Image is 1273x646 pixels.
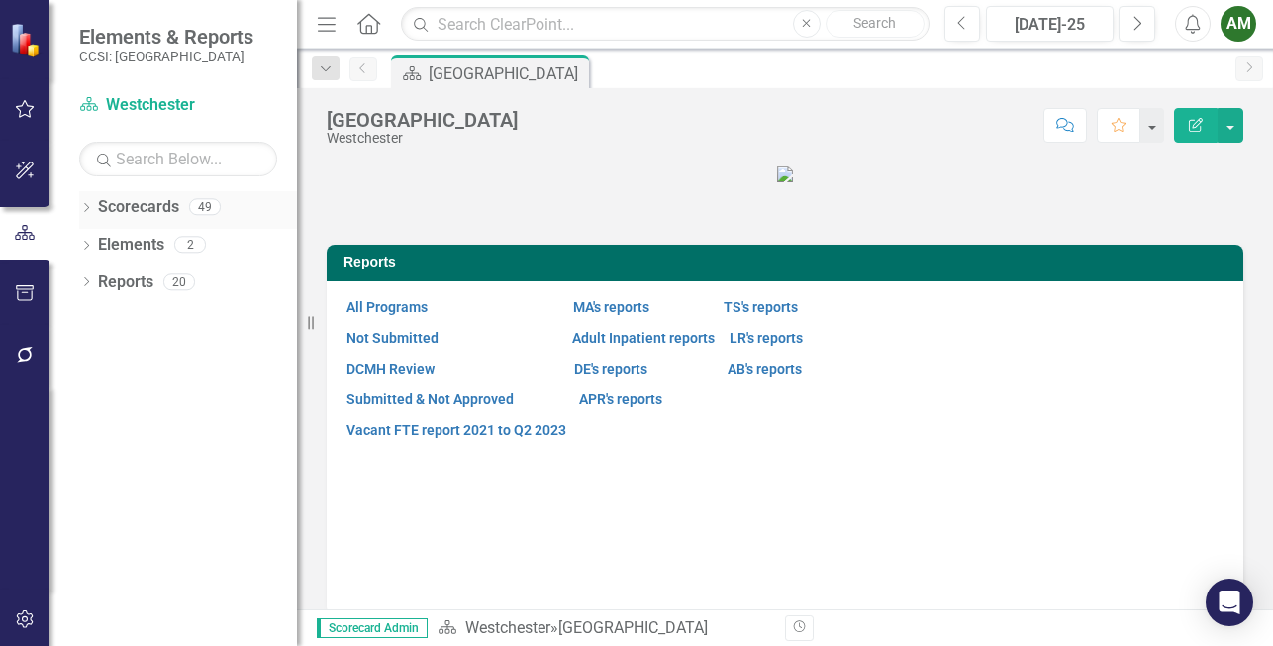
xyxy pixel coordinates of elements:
[1221,6,1256,42] button: AM
[579,391,662,407] a: APR's reports
[79,142,277,176] input: Search Below...
[98,234,164,257] a: Elements
[573,299,649,315] a: MA's reports
[724,299,798,315] a: TS's reports
[777,166,793,182] img: WC_countylogo07_2023_300h.jpg
[574,361,647,377] a: DE's reports
[429,61,584,86] div: [GEOGRAPHIC_DATA]
[79,25,253,49] span: Elements & Reports
[346,361,435,377] a: DCMH Review
[343,255,1233,269] h3: Reports
[730,330,803,346] a: LR's reports
[317,618,428,638] span: Scorecard Admin
[174,237,206,254] div: 2
[826,10,925,38] button: Search
[346,422,566,438] a: Vacant FTE report 2021 to Q2 2023
[572,330,715,346] a: Adult Inpatient reports
[728,361,802,377] a: AB's reports
[438,617,770,640] div: »
[401,7,929,42] input: Search ClearPoint...
[853,15,896,31] span: Search
[346,391,514,407] a: Submitted & Not Approved
[327,131,518,146] div: Westchester
[1206,579,1253,626] div: Open Intercom Messenger
[465,618,550,637] a: Westchester
[346,299,428,315] a: All Programs
[346,330,439,346] a: Not Submitted
[98,196,179,219] a: Scorecards
[558,618,708,637] div: [GEOGRAPHIC_DATA]
[79,49,253,64] small: CCSI: [GEOGRAPHIC_DATA]
[163,273,195,290] div: 20
[993,13,1107,37] div: [DATE]-25
[79,94,277,117] a: Westchester
[98,271,153,294] a: Reports
[189,199,221,216] div: 49
[986,6,1114,42] button: [DATE]-25
[327,109,518,131] div: [GEOGRAPHIC_DATA]
[10,23,45,57] img: ClearPoint Strategy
